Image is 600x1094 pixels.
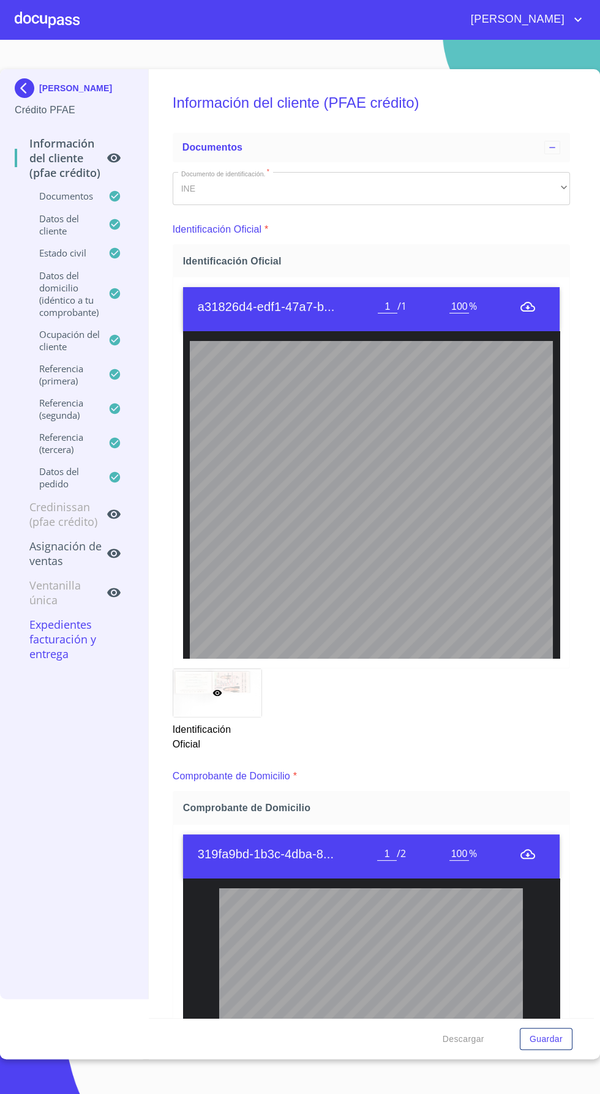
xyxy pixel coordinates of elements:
[277,970,304,975] span: . 0/ 0 /0(
[469,299,477,313] span: %
[15,397,108,421] p: Referencia (segunda)
[15,190,108,202] p: Documentos
[234,996,368,1000] span: 7X85!101 .3:$6"9(
[15,269,108,318] p: Datos del domicilio (idéntico a tu comprobante)
[360,931,431,942] span:  )(
[234,968,331,973] span: 9:01 1 #55:
[173,133,570,162] div: Documentos
[360,929,403,933] span: C"C2 2#282A1
[173,172,570,205] div: INE
[234,1008,508,1013] span: : !1. . !5 6"9(
[388,907,427,910] span: Av. [STREET_ADDRESS],
[234,986,279,990] span: "19!.
[15,103,133,118] p: Crédito PFAE
[198,297,378,317] h6: a31826d4-edf1-47a7-b...
[15,212,108,237] p: Datos del cliente
[15,431,108,455] p: Referencia (tercera)
[388,902,439,906] span: Comisión Federal de Electricidad
[234,927,343,933] span: 3:81C .705#. 175 1:
[173,222,262,237] p: Identificación Oficial
[15,78,39,98] img: Docupass spot blue
[15,500,107,529] p: Credinissan (PFAE crédito)
[443,1032,484,1047] span: Descargar
[15,617,133,661] p: Expedientes Facturación y Entrega
[183,801,564,814] span: Comprobante de Domicilio
[397,847,406,860] span: / 2
[234,940,338,944] span: 42A "BB2 :!2B568 (
[462,10,571,29] span: [PERSON_NAME]
[173,769,290,784] p: Comprobante de Domicilio
[198,844,377,864] h6: 319fa9bd-1b3c-4dba-8...
[15,578,107,607] p: Ventanilla única
[15,247,108,259] p: Estado Civil
[360,946,484,950] span: B6C64:6!C"BB6B6!C2H4:!4"#6B"B %!%
[520,299,535,314] button: menu
[388,911,456,915] span: Alcaldía: Cuauhtémoc, Código Postal: 06600,
[416,915,448,919] span: RFC: CFE370814QI0
[182,142,242,152] span: Documentos
[234,958,281,962] span: C2 2 2 %
[15,78,133,103] div: [PERSON_NAME]
[462,10,585,29] button: account of current user
[238,952,325,956] span: 2!D6  5:68D6I4%#%, -
[15,136,107,180] p: Información del cliente (PFAE crédito)
[520,1028,572,1051] button: Guardar
[15,539,107,568] p: Asignación de Ventas
[438,1028,489,1051] button: Descargar
[234,946,338,950] span: 6 :"5"A"956I H4:A4D!E
[173,78,570,128] h5: Información del cliente (PFAE crédito)
[247,980,345,984] span: , -0/$( $(-G2GG$ ( ( ( (476
[530,1032,563,1047] span: Guardar
[256,987,296,992] span: )5G -7 ( ().0
[234,978,276,982] span: 8"
[469,847,477,860] span: %
[15,465,108,490] p: Datos del pedido
[15,362,108,387] p: Referencia (primera)
[173,717,261,752] p: Identificación Oficial
[39,83,112,93] p: [PERSON_NAME]
[388,916,423,920] span: [GEOGRAPHIC_DATA].
[397,299,407,313] span: / 1
[183,255,564,268] span: Identificación Oficial
[15,328,108,353] p: Ocupación del Cliente
[520,847,535,861] button: menu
